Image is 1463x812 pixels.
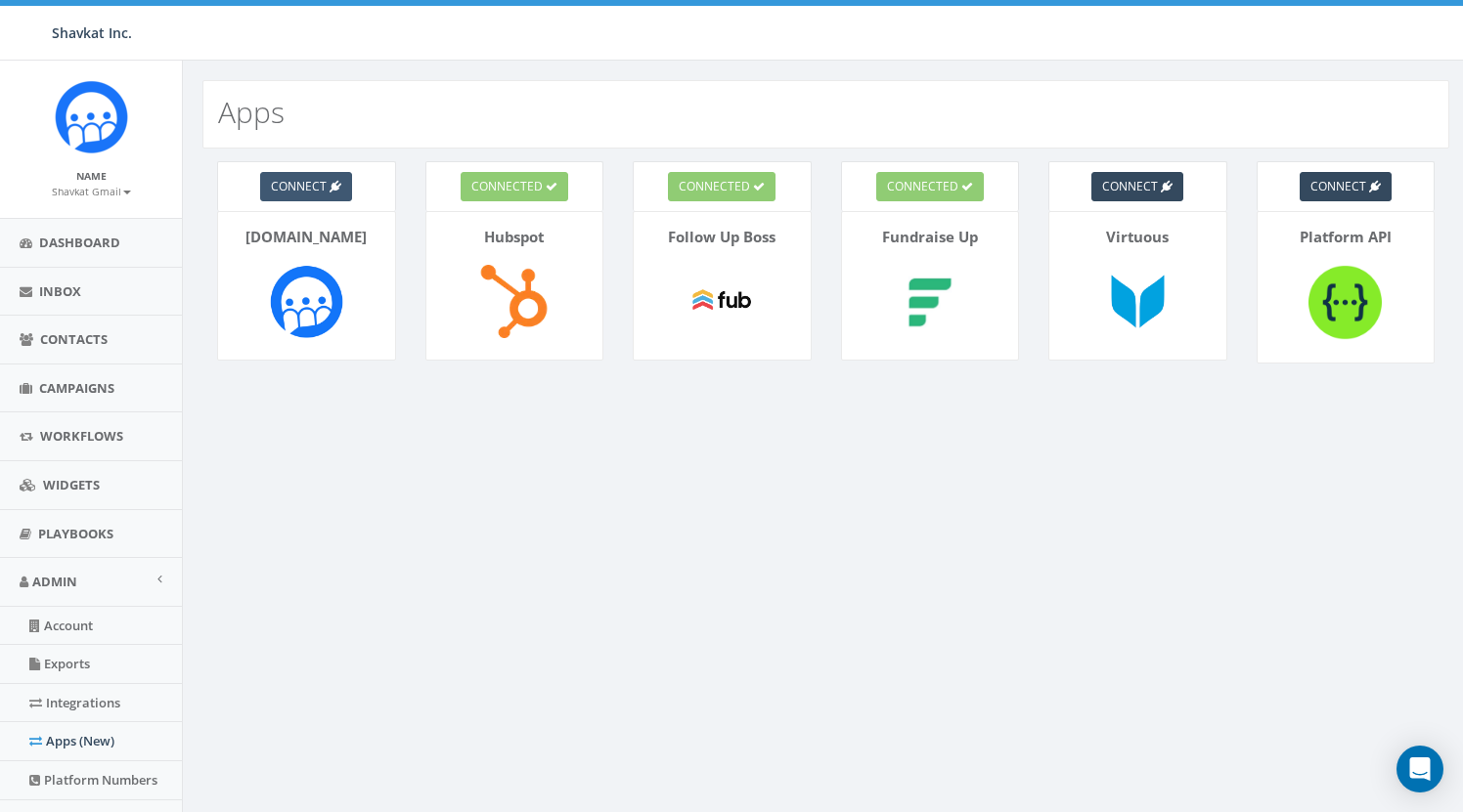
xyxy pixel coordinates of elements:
span: Dashboard [39,234,120,251]
span: Playbooks [38,525,113,542]
img: Fundraise Up-logo [886,257,974,345]
span: connected [679,178,750,194]
p: Fundraise Up [857,227,1004,247]
small: Name [76,169,107,183]
span: Shavkat Inc. [52,23,132,42]
a: connect [1300,172,1392,201]
span: connected [471,178,543,194]
button: connected [876,172,984,201]
span: Widgets [43,476,100,493]
span: Workflows [40,427,123,445]
p: Platform API [1272,227,1420,247]
button: connected [461,172,568,201]
span: Contacts [40,330,108,348]
a: connect [260,172,352,201]
span: Inbox [39,282,81,300]
div: Open Intercom Messenger [1396,746,1443,792]
p: [DOMAIN_NAME] [233,227,380,247]
p: Virtuous [1064,227,1212,247]
span: connect [1102,178,1158,194]
span: Admin [32,573,77,590]
h2: Apps [218,96,285,128]
span: Campaigns [39,379,114,397]
a: connect [1091,172,1183,201]
button: connected [668,172,776,201]
span: connected [887,178,958,194]
small: Shavkat Gmail [52,185,131,198]
img: Hubspot-logo [470,257,558,345]
img: Follow Up Boss-logo [678,257,766,345]
img: Platform API-logo [1302,257,1390,348]
a: Shavkat Gmail [52,182,131,199]
img: Rally_Corp_Icon_1.png [55,80,128,153]
img: Rally.so-logo [262,257,350,345]
p: Hubspot [441,227,589,247]
span: connect [271,178,327,194]
span: connect [1310,178,1366,194]
img: Virtuous-logo [1093,257,1181,345]
p: Follow Up Boss [648,227,796,247]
